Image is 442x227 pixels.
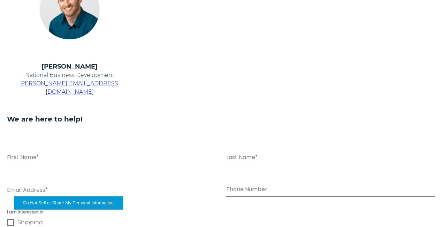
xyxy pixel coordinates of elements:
[19,80,120,95] a: [PERSON_NAME][EMAIL_ADDRESS][DOMAIN_NAME]
[7,209,435,216] span: I am interested in
[17,219,43,226] span: Shipping
[7,114,435,124] h3: We are here to help!
[14,196,123,210] button: Do Not Sell or Share My Personal Information
[7,62,132,71] h4: [PERSON_NAME]
[7,219,435,226] label: Shipping
[407,194,442,227] iframe: Chat Widget
[7,71,132,79] p: National Business Development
